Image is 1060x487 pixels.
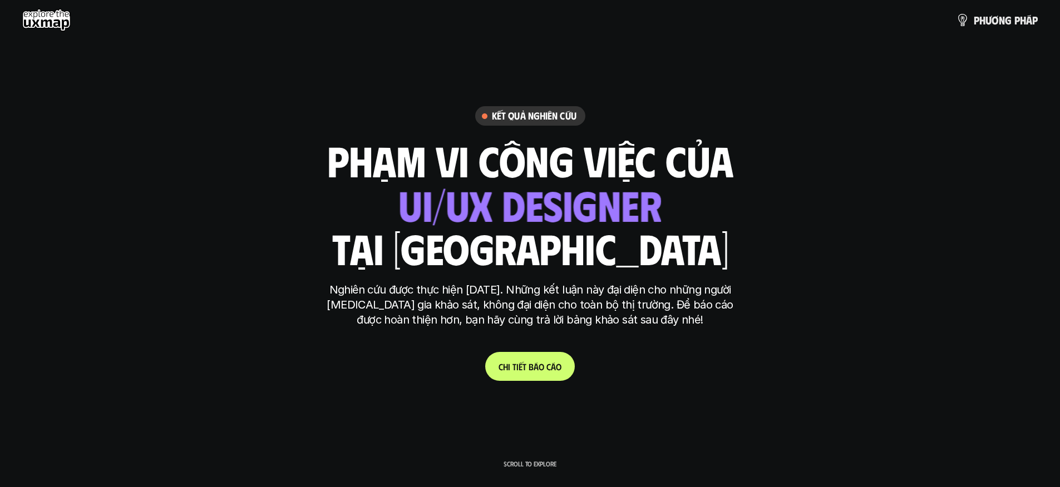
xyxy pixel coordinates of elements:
[1020,14,1026,26] span: h
[992,14,999,26] span: ơ
[332,225,728,271] h1: tại [GEOGRAPHIC_DATA]
[504,460,556,468] p: Scroll to explore
[534,361,539,372] span: á
[1005,14,1012,26] span: g
[522,361,526,372] span: t
[327,137,733,183] h1: phạm vi công việc của
[492,110,576,122] h6: Kết quả nghiên cứu
[499,361,503,372] span: C
[556,361,561,372] span: o
[539,361,544,372] span: o
[979,14,985,26] span: h
[956,9,1038,31] a: phươngpháp
[974,14,979,26] span: p
[322,282,739,327] p: Nghiên cứu được thực hiện [DATE]. Những kết luận này đại diện cho những người [MEDICAL_DATA] gia ...
[485,352,575,381] a: Chitiếtbáocáo
[546,361,551,372] span: c
[985,14,992,26] span: ư
[999,14,1005,26] span: n
[519,361,522,372] span: ế
[529,361,534,372] span: b
[512,361,516,372] span: t
[516,361,519,372] span: i
[503,361,508,372] span: h
[551,361,556,372] span: á
[1014,14,1020,26] span: p
[508,361,510,372] span: i
[1032,14,1038,26] span: p
[1026,14,1032,26] span: á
